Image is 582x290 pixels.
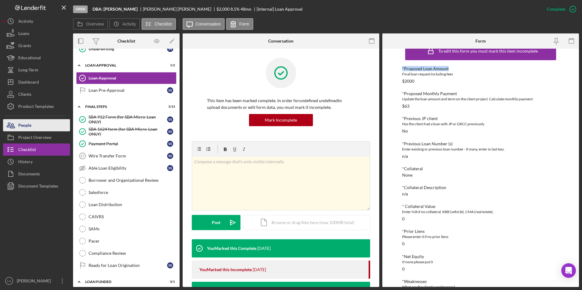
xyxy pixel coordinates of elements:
[3,100,70,112] a: Product Templates
[76,223,177,235] a: SAMs
[18,15,33,29] div: Activity
[3,156,70,168] a: History
[155,22,172,26] label: Checklist
[253,267,266,272] time: 2025-09-23 19:47
[89,178,176,183] div: Borrower and Organizational Review
[226,18,253,30] button: Form
[402,209,559,215] div: Enter N/A if no collateral, KBB (vehicle), CMA (real estate),
[167,141,173,147] div: S S
[402,146,559,152] div: Enter existing or previous loan number - if many, enter in last two.
[89,127,167,136] div: SBA 1624 form (for SBA Micro-Loan ONLY)
[85,105,160,109] div: Final Steps
[402,216,405,221] div: 0
[3,76,70,88] button: Dashboard
[402,154,408,159] div: n/a
[18,168,40,181] div: Documents
[3,143,70,156] button: Checklist
[93,7,138,12] b: DBA: [PERSON_NAME]
[164,280,175,284] div: 0 / 1
[167,116,173,123] div: S S
[475,39,486,43] div: Form
[230,7,240,12] div: 8.5 %
[89,190,176,195] div: Salesforce
[76,174,177,186] a: Borrower and Organizational Review
[85,64,160,67] div: Loan Approval
[3,131,70,143] button: Project Overview
[402,121,559,127] div: Has the client had a loan with JP or GRCC previously
[257,7,303,12] div: [Internal] Loan Approval
[89,47,167,51] div: Underwriting
[167,87,173,93] div: S S
[3,15,70,27] button: Activity
[18,156,33,169] div: History
[76,211,177,223] a: CAIVRS
[167,153,173,159] div: S S
[18,180,58,194] div: Document Templates
[164,64,175,67] div: 1 / 2
[142,18,176,30] button: Checklist
[402,259,559,265] div: If none please put 0
[18,76,39,90] div: Dashboard
[89,251,176,256] div: Compliance Review
[196,22,221,26] label: Conversation
[216,6,230,12] span: $2,000
[3,88,70,100] button: Clients
[73,5,88,13] div: Open
[402,229,559,234] div: *Prior Liens
[3,52,70,64] button: Educational
[402,204,559,209] div: * Collateral Value
[76,84,177,96] a: Loan Pre-ApprovalSS
[18,88,31,102] div: Clients
[89,263,167,268] div: Ready for Loan Origination
[192,215,240,230] button: Post
[89,141,167,146] div: Payment Portal
[122,22,136,26] label: Activity
[3,119,70,131] a: People
[402,66,559,71] div: *Proposed Loan Amount
[167,165,173,171] div: S S
[18,143,36,157] div: Checklist
[89,239,176,243] div: Pacer
[249,114,313,126] button: Mark Incomplete
[212,215,220,230] div: Post
[265,114,297,126] div: Mark Incomplete
[76,150,177,162] a: 17Wire Transfer FormSS
[3,64,70,76] button: Long-Term
[167,46,173,52] div: S S
[3,168,70,180] button: Documents
[18,64,38,78] div: Long-Term
[402,166,559,171] div: *Collateral
[402,79,414,84] div: $2000
[109,18,140,30] button: Activity
[402,241,405,246] div: 0
[18,119,31,133] div: People
[268,39,293,43] div: Conversation
[402,116,559,121] div: *Previous JP client
[199,267,252,272] div: You Marked this Incomplete
[402,254,559,259] div: *Net Equity
[240,7,251,12] div: 48 mo
[402,267,405,271] div: 0
[89,214,176,219] div: CAIVRS
[89,76,176,81] div: Loan Approval
[89,166,167,171] div: Able Loan Eligibility
[89,202,176,207] div: Loan Distribution
[76,259,177,271] a: Ready for Loan OriginationSS
[3,180,70,192] button: Document Templates
[18,100,54,114] div: Product Templates
[402,141,559,146] div: *Previous Loan Number (s)
[547,3,565,15] div: Complete
[183,18,225,30] button: Conversation
[73,18,108,30] button: Overview
[89,226,176,231] div: SAMs
[18,131,51,145] div: Project Overview
[541,3,579,15] button: Complete
[239,22,249,26] label: Form
[76,162,177,174] a: Able Loan EligibilitySS
[402,284,559,290] div: What are the client's weaknesses?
